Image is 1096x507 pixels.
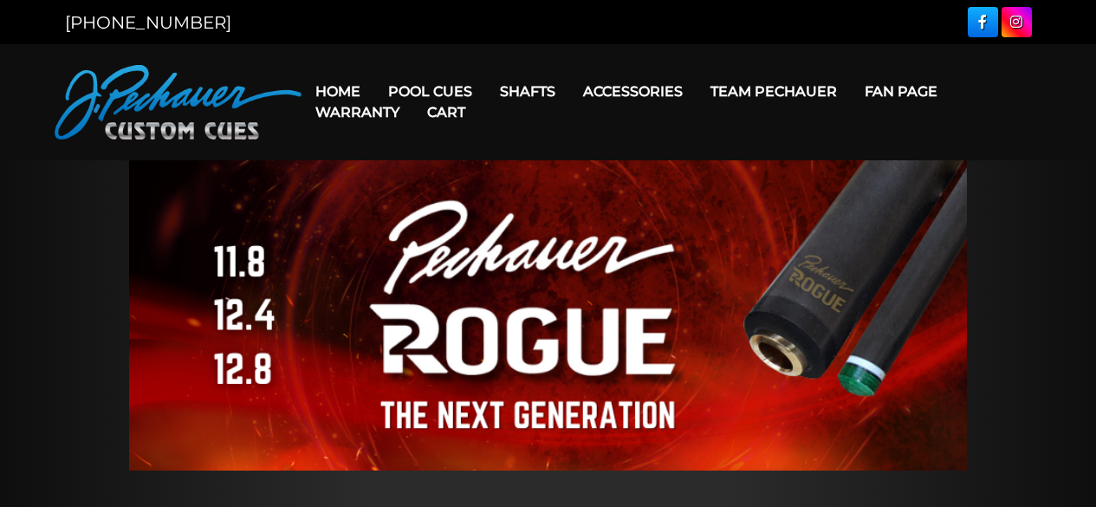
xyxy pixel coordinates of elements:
a: [PHONE_NUMBER] [65,12,231,33]
img: Pechauer Custom Cues [55,65,302,140]
a: Team Pechauer [697,69,851,114]
a: Home [302,69,374,114]
a: Shafts [486,69,569,114]
a: Warranty [302,90,413,134]
a: Fan Page [851,69,951,114]
a: Pool Cues [374,69,486,114]
a: Cart [413,90,479,134]
a: Accessories [569,69,697,114]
